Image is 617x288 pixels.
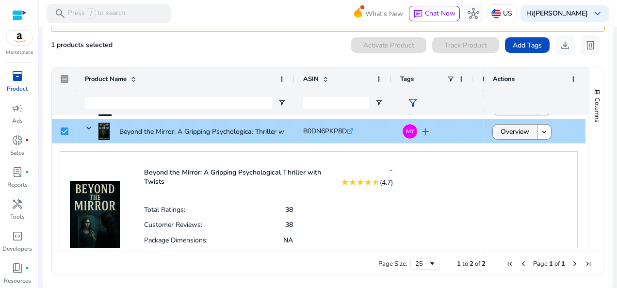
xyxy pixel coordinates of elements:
[2,244,32,253] p: Developers
[483,75,495,83] span: BSR
[12,116,23,125] p: Ads
[505,37,550,53] button: Add Tags
[12,102,23,114] span: campaign
[406,128,414,134] span: MY
[413,9,423,19] span: chat
[10,212,25,221] p: Tools
[10,148,24,157] p: Sales
[285,205,293,214] p: 38
[561,259,565,268] span: 1
[98,123,110,140] img: 41HFBBlLxnL.jpg
[144,168,329,186] p: Beyond the Mirror: A Gripping Psychological Thriller with Twists
[559,39,571,51] span: download
[425,9,455,18] span: Chat Now
[457,259,461,268] span: 1
[12,262,23,274] span: book_4
[407,97,419,109] span: filter_alt
[7,180,28,189] p: Reports
[357,178,364,186] mat-icon: star
[420,126,431,137] span: add
[501,122,529,142] span: Overview
[475,259,480,268] span: of
[513,40,542,50] span: Add Tags
[503,5,512,22] p: US
[85,75,127,83] span: Product Name
[4,276,31,285] p: Resources
[592,8,603,19] span: keyboard_arrow_down
[303,97,369,109] input: ASIN Filter Input
[6,31,32,45] img: amazon.svg
[493,75,515,83] span: Actions
[85,97,272,109] input: Product Name Filter Input
[520,260,527,268] div: Previous Page
[492,124,537,140] button: Overview
[12,166,23,178] span: lab_profile
[540,128,549,136] mat-icon: keyboard_arrow_down
[54,8,66,19] span: search
[365,5,403,22] span: What's New
[25,170,29,174] span: fiber_manual_record
[400,75,414,83] span: Tags
[341,165,393,175] h4: -
[25,138,29,142] span: fiber_manual_record
[283,236,293,245] p: NA
[51,40,113,49] span: 1 products selected
[483,127,510,136] span: 1187105
[372,178,380,186] mat-icon: star_half
[70,161,120,260] img: 41HFBBlLxnL.jpg
[380,178,393,187] span: (4.7)
[549,259,553,268] span: 1
[492,100,537,115] button: Overview
[415,259,428,268] div: 25
[25,266,29,270] span: fiber_manual_record
[491,9,501,18] img: us.svg
[364,178,372,186] mat-icon: star
[533,9,588,18] b: [PERSON_NAME]
[12,70,23,82] span: inventory_2
[581,35,600,55] button: delete
[375,99,383,107] button: Open Filter Menu
[526,10,588,17] p: Hi
[87,8,96,19] span: /
[68,8,125,19] p: Press to search
[571,260,579,268] div: Next Page
[144,205,185,214] p: Total Ratings:
[533,259,548,268] span: Page
[278,99,286,107] button: Open Filter Menu
[7,84,28,93] p: Product
[464,4,483,23] button: hub
[12,230,23,242] span: code_blocks
[470,259,473,268] span: 2
[12,134,23,146] span: donut_small
[303,127,347,136] span: B0DN6PKP8D
[468,8,479,19] span: hub
[585,260,592,268] div: Last Page
[378,259,407,268] div: Page Size:
[555,35,575,55] button: download
[554,259,560,268] span: of
[462,259,468,268] span: to
[341,178,349,186] mat-icon: star
[119,122,318,142] p: Beyond the Mirror: A Gripping Psychological Thriller with Twists...
[593,97,601,122] span: Columns
[506,260,514,268] div: First Page
[285,220,293,229] p: 38
[585,39,596,51] span: delete
[12,198,23,210] span: handyman
[144,236,208,245] p: Package Dimensions:
[482,259,486,268] span: 2
[349,178,357,186] mat-icon: star
[303,75,319,83] span: ASIN
[410,258,439,270] div: Page Size
[409,6,460,21] button: chatChat Now
[6,49,33,56] p: Marketplace
[144,220,202,229] p: Customer Reviews:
